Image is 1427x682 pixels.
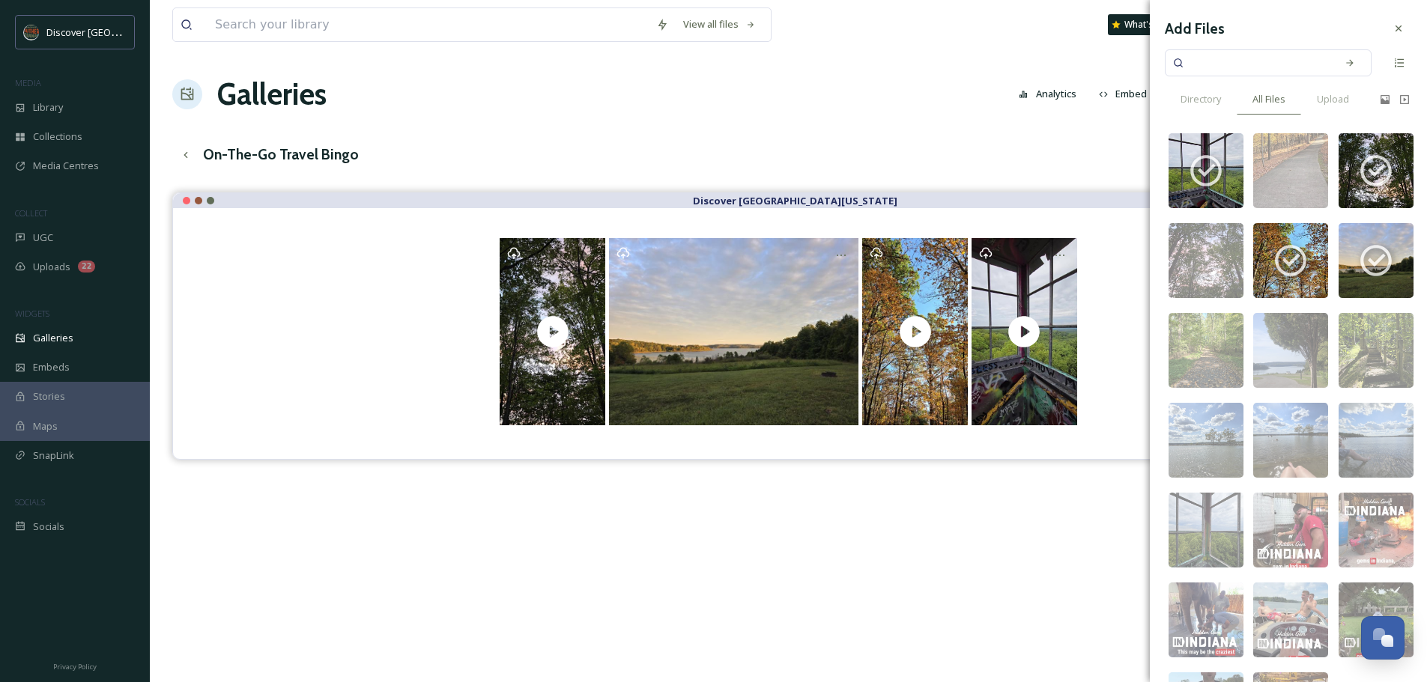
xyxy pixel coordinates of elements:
div: 22 [78,261,95,273]
a: Opens media popup. Media description: ext_1759944480.98394_kgoldman813@yahoo.com-20240914_074147.... [608,238,861,425]
span: MEDIA [15,77,41,88]
img: 1a663ccb-c885-4150-ae18-c22ba21c7132.jpg [1169,403,1243,478]
span: Collections [33,130,82,144]
span: Library [33,100,63,115]
img: b88dbf62-f644-40d3-beca-612f88c1aa70.jpg [1339,403,1414,478]
h3: Add Files [1165,18,1225,40]
span: Directory [1181,92,1221,106]
span: Uploads [33,260,70,274]
img: 49d16409-c891-4c2b-b4f4-716fc25b8590.jpg [1253,403,1328,478]
img: 5ef415bb-41e3-4251-b5b9-9a01c2130a15.jpg [1253,493,1328,567]
span: All Files [1252,92,1285,106]
a: Privacy Policy [53,657,97,675]
span: Embeds [33,360,70,374]
img: SIN-logo.svg [24,25,39,40]
span: WIDGETS [15,308,49,319]
span: Upload [1317,92,1349,106]
a: What's New [1108,14,1183,35]
img: 4f227f32-f035-4248-8fd5-29e4be0fad08.jpg [1169,313,1243,388]
span: Privacy Policy [53,662,97,672]
strong: Discover [GEOGRAPHIC_DATA][US_STATE] [693,194,897,207]
a: Opens media popup. Media description: ext_1759944959.929177_kgoldman813@yahoo.com-20240901_200606... [498,238,608,425]
span: COLLECT [15,207,47,219]
img: 3458ade4-8839-4826-abd5-52f100fdbd5c.jpg [1253,133,1328,208]
span: UGC [33,231,53,245]
span: Maps [33,419,58,433]
button: Open Chat [1361,616,1405,660]
span: Socials [33,520,64,534]
button: Embed [1091,79,1155,109]
a: Analytics [1011,79,1091,109]
a: Opens media popup. Media description: ext_1759944949.244545_kgoldman813@yahoo.com-20241029_165208... [861,238,970,425]
input: Search your library [207,8,649,41]
a: Galleries [217,72,327,117]
img: b48b737b-d8db-4c21-bafd-e564f47c658b.jpg [1169,493,1243,567]
img: 84ac2a5b-ced9-43ca-b892-443616884b66.jpg [1169,223,1243,298]
span: Media Centres [33,159,99,173]
img: f20755c7-6621-4980-ba2a-032b2fd0d090.jpg [1253,313,1328,388]
img: c4b6a31b-144d-4bfe-bb10-ed880e297b6d.jpg [1339,582,1414,657]
a: View all files [676,10,763,39]
img: a7ebf301-75b2-4849-92f5-2fc3f873dea7.jpg [1253,223,1328,298]
a: Opens media popup. Media description: ext_1759945180.571842_kgoldman813@yahoo.com-20240831_120736... [969,238,1079,425]
h3: On-The-Go Travel Bingo [203,144,359,165]
img: ecdd8fe3-a501-47f3-af2a-b3710a71f87f.jpg [1169,133,1243,208]
img: 54196856-f9cd-400c-ae60-5ae706e26136.jpg [1339,313,1414,388]
img: 42cbabaa-d7e8-4082-a053-7d9b81b06a42.jpg [1339,223,1414,298]
span: SOCIALS [15,496,45,508]
span: Discover [GEOGRAPHIC_DATA][US_STATE] [46,25,234,39]
span: Galleries [33,331,73,345]
img: a7eaa82a-5a47-4cf7-b0af-b5caa27625e3.jpg [1253,582,1328,657]
button: Analytics [1011,79,1084,109]
img: a92572cc-22a0-442f-ad9a-320dc9794fe8.jpg [1339,493,1414,567]
span: Stories [33,389,65,404]
img: eb043ebe-7632-4e11-b034-c25537998ec1.jpg [1169,582,1243,657]
img: 7188bcfd-992a-499e-8f8f-9ab33dcece83.jpg [1339,133,1414,208]
span: SnapLink [33,448,74,463]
